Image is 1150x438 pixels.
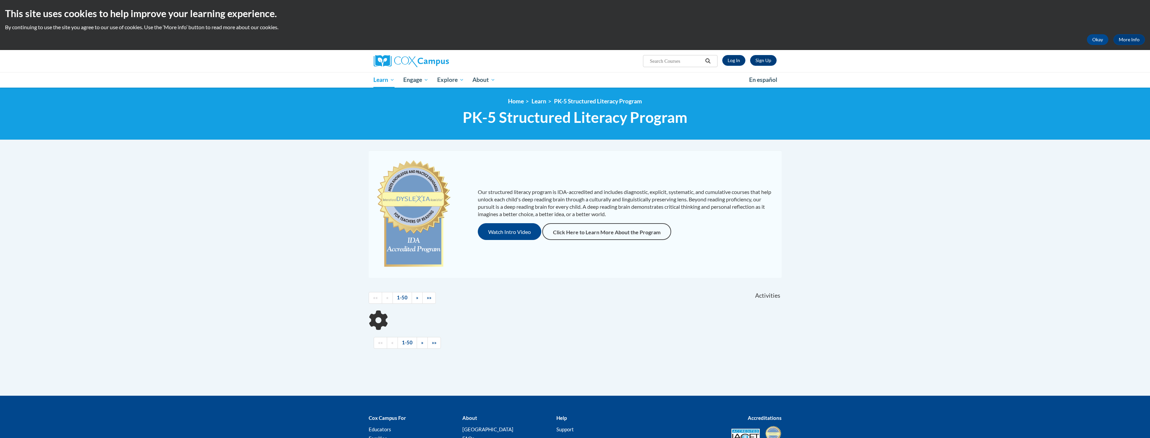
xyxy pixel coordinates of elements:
a: Next [412,292,423,304]
span: PK-5 Structured Literacy Program [463,108,687,126]
a: PK-5 Structured Literacy Program [554,98,642,105]
span: » [416,295,418,300]
b: Accreditations [748,415,782,421]
input: Search Courses [649,57,703,65]
span: «« [378,340,383,345]
a: More Info [1113,34,1145,45]
img: c477cda6-e343-453b-bfce-d6f9e9818e1c.png [375,157,452,271]
button: Search [703,57,713,65]
span: »» [427,295,431,300]
b: About [462,415,477,421]
a: Engage [399,72,433,88]
a: About [468,72,500,88]
a: Previous [382,292,393,304]
b: Cox Campus For [369,415,406,421]
a: Register [750,55,777,66]
span: «« [373,295,378,300]
a: Learn [369,72,399,88]
a: Cox Campus [374,55,501,67]
a: Support [556,426,574,432]
span: Engage [403,76,428,84]
span: » [421,340,423,345]
button: Watch Intro Video [478,223,541,240]
a: Learn [532,98,546,105]
span: « [391,340,394,345]
a: 1-50 [393,292,412,304]
p: Our structured literacy program is IDA-accredited and includes diagnostic, explicit, systematic, ... [478,188,775,218]
span: About [472,76,495,84]
a: Begining [374,337,387,349]
a: Explore [433,72,468,88]
p: By continuing to use the site you agree to our use of cookies. Use the ‘More info’ button to read... [5,23,1145,31]
a: Begining [369,292,382,304]
a: [GEOGRAPHIC_DATA] [462,426,513,432]
b: Help [556,415,567,421]
a: End [427,337,441,349]
span: Learn [373,76,395,84]
a: En español [745,73,782,87]
a: Educators [369,426,391,432]
a: Next [417,337,428,349]
a: Home [508,98,524,105]
button: Okay [1087,34,1108,45]
span: « [386,295,388,300]
a: End [422,292,436,304]
span: »» [432,340,436,345]
a: 1-50 [398,337,417,349]
a: Click Here to Learn More About the Program [542,223,671,240]
div: Main menu [364,72,787,88]
a: Log In [722,55,745,66]
img: Cox Campus [374,55,449,67]
h2: This site uses cookies to help improve your learning experience. [5,7,1145,20]
a: Previous [387,337,398,349]
span: Explore [437,76,464,84]
span: En español [749,76,777,83]
span: Activities [755,292,780,299]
